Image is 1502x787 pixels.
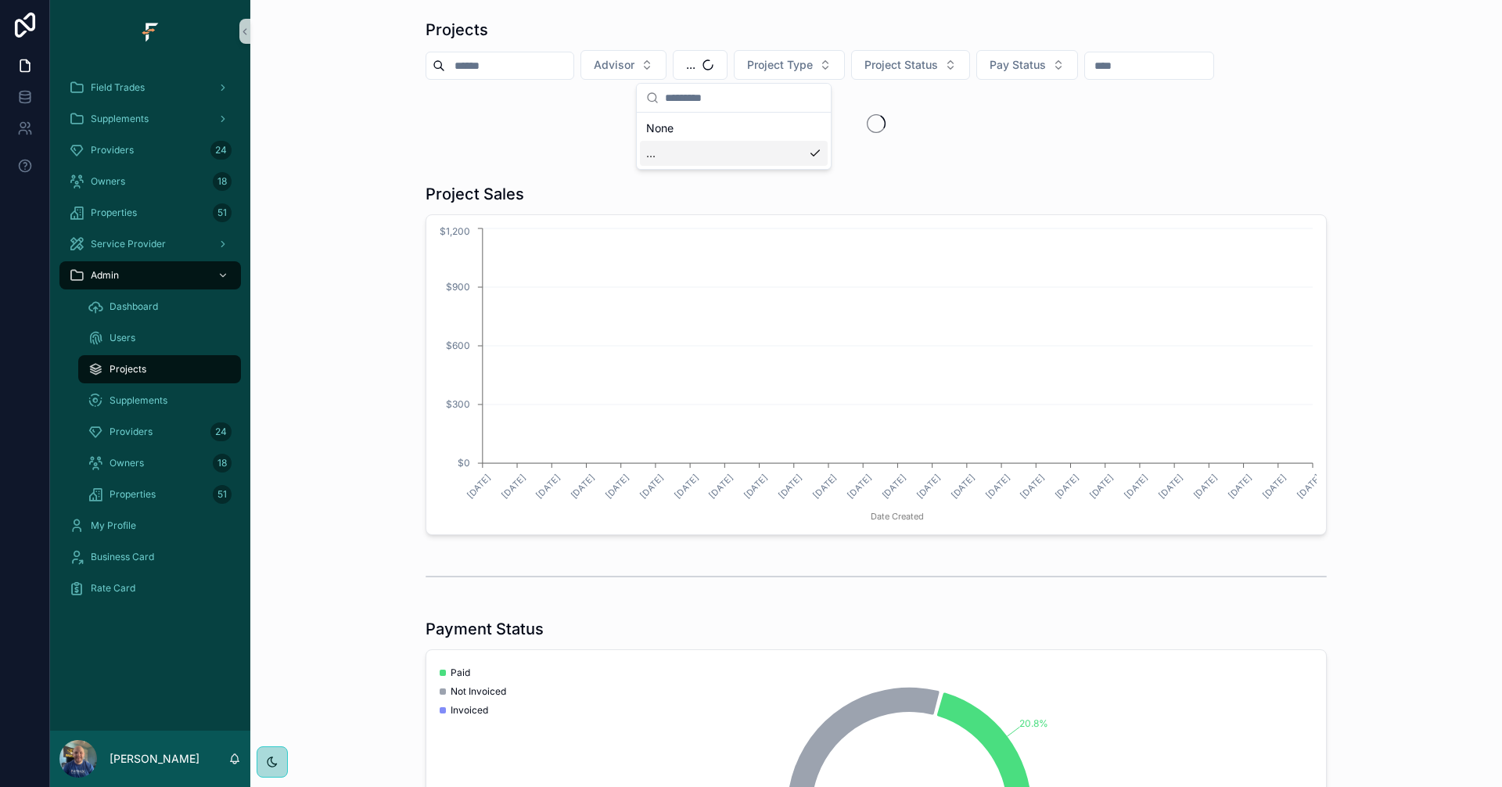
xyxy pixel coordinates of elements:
text: [DATE] [1157,473,1185,501]
div: scrollable content [50,63,250,623]
div: Suggestions [637,113,831,169]
a: Service Provider [59,230,241,258]
span: Rate Card [91,582,135,595]
span: Business Card [91,551,154,563]
button: Select Button [976,50,1078,80]
text: [DATE] [880,473,908,501]
span: Invoiced [451,704,488,717]
text: [DATE] [499,473,527,501]
img: App logo [138,19,163,44]
div: None [640,116,828,141]
span: Properties [110,488,156,501]
tspan: 20.8% [1019,717,1048,729]
span: My Profile [91,519,136,532]
text: [DATE] [1019,473,1047,501]
tspan: $1,200 [440,225,470,237]
text: [DATE] [638,473,666,501]
a: Dashboard [78,293,241,321]
text: [DATE] [707,473,735,501]
text: [DATE] [776,473,804,501]
span: Owners [91,175,125,188]
a: Properties51 [78,480,241,508]
text: [DATE] [1053,473,1081,501]
text: [DATE] [465,473,493,501]
tspan: $600 [446,340,470,351]
span: Properties [91,207,137,219]
button: Select Button [851,50,970,80]
div: 24 [210,141,232,160]
a: Supplements [78,386,241,415]
text: [DATE] [1295,473,1323,501]
span: Owners [110,457,144,469]
button: Select Button [673,50,728,80]
a: Projects [78,355,241,383]
a: Supplements [59,105,241,133]
text: [DATE] [672,473,700,501]
text: [DATE] [846,473,874,501]
h1: Projects [426,19,488,41]
span: Providers [91,144,134,156]
span: Providers [110,426,153,438]
div: 24 [210,422,232,441]
span: Not Invoiced [451,685,506,698]
a: Business Card [59,543,241,571]
text: [DATE] [914,473,943,501]
text: [DATE] [534,473,562,501]
span: Project Status [864,57,938,73]
h1: Project Sales [426,183,524,205]
a: Rate Card [59,574,241,602]
h1: Payment Status [426,618,544,640]
tspan: $0 [458,457,470,469]
span: Paid [451,667,470,679]
tspan: $900 [446,281,470,293]
div: 18 [213,454,232,473]
span: Supplements [91,113,149,125]
a: Properties51 [59,199,241,227]
a: Owners18 [78,449,241,477]
a: Field Trades [59,74,241,102]
a: Admin [59,261,241,289]
text: [DATE] [1226,473,1254,501]
a: Providers24 [59,136,241,164]
span: Users [110,332,135,344]
text: [DATE] [1122,473,1150,501]
span: ... [646,146,656,161]
span: Admin [91,269,119,282]
text: [DATE] [603,473,631,501]
tspan: $300 [446,398,470,410]
div: 51 [213,203,232,222]
a: Owners18 [59,167,241,196]
text: [DATE] [569,473,597,501]
span: Advisor [594,57,634,73]
span: Project Type [747,57,813,73]
span: Pay Status [990,57,1046,73]
span: Projects [110,363,146,376]
div: chart [436,225,1317,525]
span: Service Provider [91,238,166,250]
text: [DATE] [1260,473,1288,501]
text: [DATE] [949,473,977,501]
span: ... [686,57,695,73]
text: [DATE] [1087,473,1116,501]
text: [DATE] [742,473,770,501]
span: Supplements [110,394,167,407]
p: [PERSON_NAME] [110,751,199,767]
a: Users [78,324,241,352]
button: Select Button [734,50,845,80]
text: [DATE] [1191,473,1220,501]
span: Dashboard [110,300,158,313]
text: [DATE] [983,473,1012,501]
div: 18 [213,172,232,191]
tspan: Date Created [871,511,924,522]
button: Select Button [580,50,667,80]
text: [DATE] [810,473,839,501]
a: Providers24 [78,418,241,446]
span: Field Trades [91,81,145,94]
div: 51 [213,485,232,504]
a: My Profile [59,512,241,540]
